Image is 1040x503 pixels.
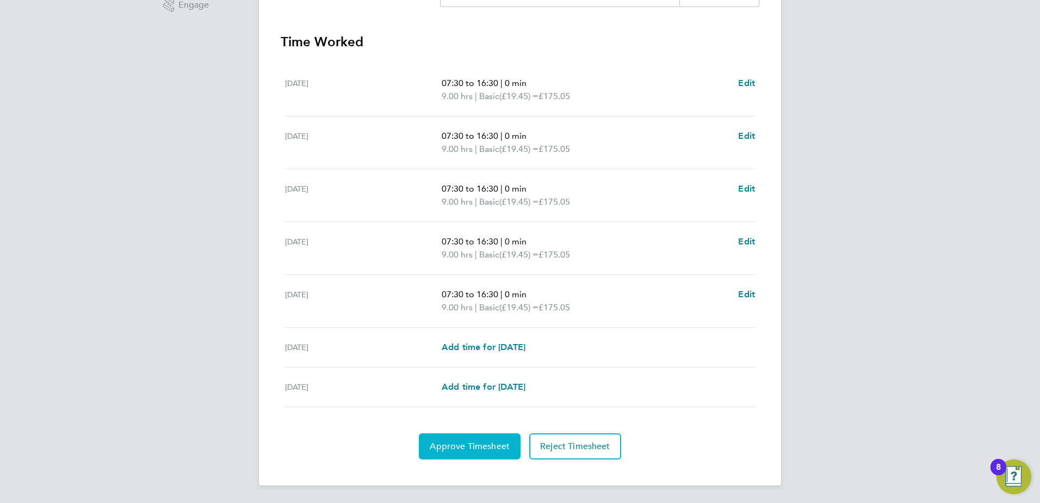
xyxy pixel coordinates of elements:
a: Edit [738,77,755,90]
span: Edit [738,131,755,141]
span: Approve Timesheet [430,441,510,452]
span: | [500,78,503,88]
span: Basic [479,195,499,208]
div: [DATE] [285,130,442,156]
span: Engage [178,1,209,10]
span: 9.00 hrs [442,197,473,207]
span: Basic [479,143,499,156]
span: (£19.45) = [499,91,538,101]
span: 07:30 to 16:30 [442,289,498,299]
span: 07:30 to 16:30 [442,78,498,88]
span: Basic [479,301,499,314]
span: Basic [479,248,499,261]
div: [DATE] [285,341,442,354]
span: 9.00 hrs [442,302,473,312]
span: Basic [479,90,499,103]
span: Add time for [DATE] [442,342,525,352]
a: Edit [738,182,755,195]
span: | [475,249,477,260]
span: £175.05 [538,91,570,101]
div: [DATE] [285,235,442,261]
a: Edit [738,288,755,301]
span: 9.00 hrs [442,249,473,260]
div: [DATE] [285,288,442,314]
span: 07:30 to 16:30 [442,131,498,141]
span: 07:30 to 16:30 [442,183,498,194]
span: (£19.45) = [499,144,538,154]
span: £175.05 [538,144,570,154]
span: 0 min [505,236,527,247]
span: | [500,131,503,141]
span: 9.00 hrs [442,91,473,101]
span: (£19.45) = [499,197,538,207]
span: | [475,91,477,101]
span: | [475,144,477,154]
span: Edit [738,78,755,88]
span: 9.00 hrs [442,144,473,154]
span: 07:30 to 16:30 [442,236,498,247]
span: 0 min [505,289,527,299]
span: £175.05 [538,197,570,207]
div: [DATE] [285,182,442,208]
span: (£19.45) = [499,302,538,312]
span: £175.05 [538,249,570,260]
span: (£19.45) = [499,249,538,260]
span: | [475,197,477,207]
button: Approve Timesheet [419,433,521,459]
a: Edit [738,130,755,143]
span: £175.05 [538,302,570,312]
span: 0 min [505,78,527,88]
span: | [500,289,503,299]
button: Open Resource Center, 8 new notifications [996,459,1031,494]
span: Edit [738,183,755,194]
span: | [500,183,503,194]
h3: Time Worked [281,33,759,51]
span: 0 min [505,131,527,141]
span: 0 min [505,183,527,194]
span: Reject Timesheet [540,441,610,452]
span: Edit [738,289,755,299]
a: Edit [738,235,755,248]
span: | [500,236,503,247]
a: Add time for [DATE] [442,381,525,394]
span: Add time for [DATE] [442,382,525,392]
div: [DATE] [285,77,442,103]
span: | [475,302,477,312]
div: 8 [996,467,1001,481]
div: [DATE] [285,381,442,394]
a: Add time for [DATE] [442,341,525,354]
span: Edit [738,236,755,247]
button: Reject Timesheet [529,433,621,459]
